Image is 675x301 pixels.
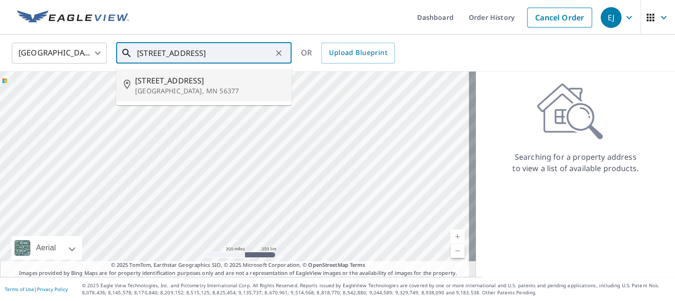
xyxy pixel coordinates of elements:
span: Upload Blueprint [329,47,387,59]
p: | [5,286,68,292]
p: © 2025 Eagle View Technologies, Inc. and Pictometry International Corp. All Rights Reserved. Repo... [82,282,670,296]
button: Clear [272,46,285,60]
a: Cancel Order [527,8,592,27]
p: [GEOGRAPHIC_DATA], MN 56377 [135,86,284,96]
div: Aerial [11,236,82,260]
span: © 2025 TomTom, Earthstar Geographics SIO, © 2025 Microsoft Corporation, © [111,261,365,269]
a: Terms of Use [5,286,34,292]
div: EJ [601,7,621,28]
div: OR [301,43,395,64]
div: Aerial [33,236,59,260]
a: Current Level 5, Zoom In [450,229,465,244]
a: Current Level 5, Zoom Out [450,244,465,258]
p: Searching for a property address to view a list of available products. [512,151,639,174]
a: Upload Blueprint [321,43,394,64]
a: Privacy Policy [37,286,68,292]
a: Terms [350,261,365,268]
div: [GEOGRAPHIC_DATA] [12,40,107,66]
input: Search by address or latitude-longitude [137,40,272,66]
a: OpenStreetMap [308,261,348,268]
img: EV Logo [17,10,129,25]
span: [STREET_ADDRESS] [135,75,284,86]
